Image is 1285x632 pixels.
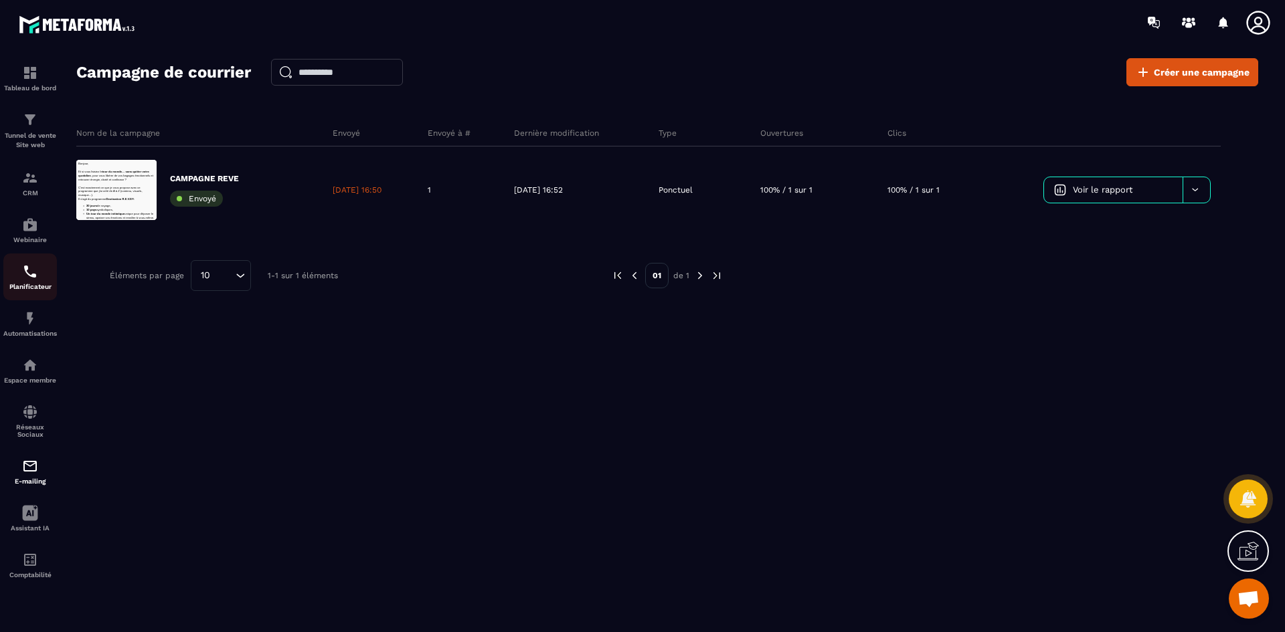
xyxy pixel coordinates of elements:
[22,357,38,373] img: automations
[215,268,232,283] input: Search for option
[3,478,57,485] p: E-mailing
[514,128,599,138] p: Dernière modification
[189,194,216,203] span: Envoyé
[33,161,68,172] strong: 10 pays
[333,185,381,195] p: [DATE] 16:50
[196,268,215,283] span: 10
[3,377,57,384] p: Espace membre
[7,124,261,138] p: Il s'agit du programme :
[628,270,640,282] img: prev
[33,174,161,185] strong: Un tour du monde initiatique
[428,185,431,195] p: 1
[22,310,38,326] img: automations
[76,59,251,86] h2: Campagne de courrier
[33,173,261,199] li: unique pour déposer le stress, apaiser vos émotions et renaître à vous-même.
[3,207,57,253] a: automationsautomationsWebinaire
[99,125,192,136] strong: Destination R.E.V.E®
[887,128,906,138] p: Clics
[3,347,57,394] a: automationsautomationsEspace membre
[3,542,57,589] a: accountantaccountantComptabilité
[514,185,563,195] p: [DATE] 16:52
[3,84,57,92] p: Tableau de bord
[22,65,38,81] img: formation
[3,495,57,542] a: Assistant IA
[22,458,38,474] img: email
[22,112,38,128] img: formation
[659,128,677,138] p: Type
[1154,66,1250,79] span: Créer une campagne
[760,185,812,195] p: 100% / 1 sur 1
[7,7,261,20] p: Bonjour,
[3,571,57,578] p: Comptabilité
[1073,185,1132,195] span: Voir le rapport
[1126,58,1258,86] a: Créer une campagne
[22,170,38,186] img: formation
[3,160,57,207] a: formationformationCRM
[1229,578,1269,619] div: Ouvrir le chat
[3,423,57,438] p: Réseaux Sociaux
[191,260,251,291] div: Search for option
[22,552,38,568] img: accountant
[3,283,57,290] p: Planificateur
[612,270,624,282] img: prev
[3,236,57,243] p: Webinaire
[7,33,242,58] strong: tour du monde… sans quitter votre quotidien
[659,185,693,195] p: Ponctuel
[33,147,261,161] li: de voyage,
[3,448,57,495] a: emailemailE-mailing
[7,86,261,125] p: C’est exactement ce que je vous propose avec ce programme que j'ai créé de A à Z (contenu, visuel...
[333,128,360,138] p: Envoyé
[3,330,57,337] p: Automatisations
[3,189,57,197] p: CRM
[3,253,57,300] a: schedulerschedulerPlanificateur
[33,161,261,174] li: symboliques,
[1054,184,1066,196] img: icon
[22,217,38,233] img: automations
[711,270,723,282] img: next
[3,102,57,160] a: formationformationTunnel de vente Site web
[694,270,706,282] img: next
[3,524,57,532] p: Assistant IA
[760,128,803,138] p: Ouvertures
[7,33,261,72] p: Et si vous faisiez le , pour vous libérer de vos bagages émotionnels et retrouver énergie, clarté...
[887,185,940,195] p: 100% / 1 sur 1
[22,404,38,420] img: social-network
[3,131,57,150] p: Tunnel de vente Site web
[170,173,239,184] p: CAMPAGNE REVE
[673,270,689,281] p: de 1
[428,128,470,138] p: Envoyé à #
[1044,177,1183,203] a: Voir le rapport
[33,148,70,159] strong: 30 jours
[22,264,38,280] img: scheduler
[76,128,160,138] p: Nom de la campagne
[268,271,338,280] p: 1-1 sur 1 éléments
[19,12,139,37] img: logo
[110,271,184,280] p: Éléments par page
[3,394,57,448] a: social-networksocial-networkRéseaux Sociaux
[3,300,57,347] a: automationsautomationsAutomatisations
[3,55,57,102] a: formationformationTableau de bord
[645,263,669,288] p: 01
